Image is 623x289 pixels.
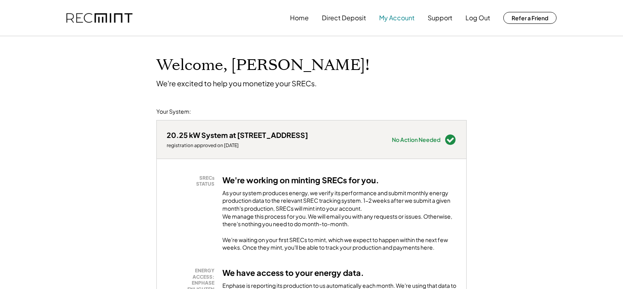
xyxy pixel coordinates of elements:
div: We're excited to help you monetize your SRECs. [156,79,317,88]
img: recmint-logotype%403x.png [66,13,132,23]
div: We're waiting on your first SRECs to mint, which we expect to happen within the next few weeks. O... [222,236,456,252]
button: Log Out [465,10,490,26]
h1: Welcome, [PERSON_NAME]! [156,56,370,75]
div: Your System: [156,108,191,116]
button: Support [428,10,452,26]
div: As your system produces energy, we verify its performance and submit monthly energy production da... [222,189,456,232]
div: SRECs STATUS [171,175,214,187]
div: No Action Needed [392,137,440,142]
div: registration approved on [DATE] [167,142,308,149]
div: 20.25 kW System at [STREET_ADDRESS] [167,130,308,140]
button: Direct Deposit [322,10,366,26]
button: My Account [379,10,415,26]
h3: We have access to your energy data. [222,268,364,278]
button: Refer a Friend [503,12,557,24]
button: Home [290,10,309,26]
h3: We're working on minting SRECs for you. [222,175,379,185]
